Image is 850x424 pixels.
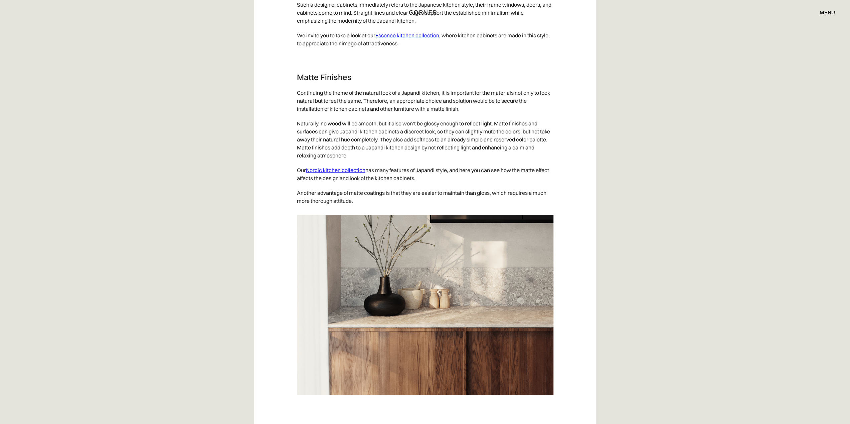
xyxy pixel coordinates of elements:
[813,7,835,18] div: menu
[306,167,365,173] a: Nordic kitchen collection
[393,8,457,17] a: home
[297,116,553,163] p: Naturally, no wood will be smooth, but it also won’t be glossy enough to reflect light. Matte fin...
[375,32,439,39] a: Essence kitchen collection
[297,72,553,82] h3: Matte Finishes
[820,10,835,15] div: menu
[297,402,553,416] p: ‍
[297,185,553,208] p: Another advantage of matte coatings is that they are easier to maintain than gloss, which require...
[297,28,553,51] p: We invite you to take a look at our , where kitchen cabinets are made in this style, to appreciat...
[297,51,553,65] p: ‍
[297,85,553,116] p: Continuing the theme of the natural look of a Japandi kitchen, it is important for the materials ...
[297,163,553,185] p: Our has many features of Japandi style, and here you can see how the matte effect affects the des...
[297,215,553,395] img: Oak base cabinets with accessories on the surface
